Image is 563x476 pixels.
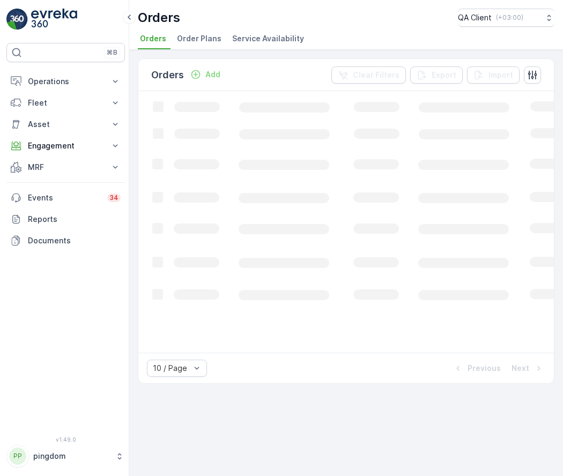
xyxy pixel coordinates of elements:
[33,451,110,462] p: pingdom
[451,362,502,375] button: Previous
[28,214,121,225] p: Reports
[6,92,125,114] button: Fleet
[107,48,117,57] p: ⌘B
[6,445,125,467] button: PPpingdom
[458,9,554,27] button: QA Client(+03:00)
[9,448,26,465] div: PP
[109,194,118,202] p: 34
[140,33,166,44] span: Orders
[512,363,529,374] p: Next
[6,135,125,157] button: Engagement
[28,76,103,87] p: Operations
[28,235,121,246] p: Documents
[177,33,221,44] span: Order Plans
[6,157,125,178] button: MRF
[432,70,456,80] p: Export
[28,140,103,151] p: Engagement
[6,187,125,209] a: Events34
[6,209,125,230] a: Reports
[353,70,399,80] p: Clear Filters
[28,119,103,130] p: Asset
[6,71,125,92] button: Operations
[28,98,103,108] p: Fleet
[31,9,77,30] img: logo_light-DOdMpM7g.png
[6,436,125,443] span: v 1.49.0
[496,13,523,22] p: ( +03:00 )
[331,66,406,84] button: Clear Filters
[488,70,513,80] p: Import
[468,363,501,374] p: Previous
[467,66,520,84] button: Import
[6,114,125,135] button: Asset
[138,9,180,26] p: Orders
[510,362,545,375] button: Next
[28,162,103,173] p: MRF
[410,66,463,84] button: Export
[205,69,220,80] p: Add
[151,68,184,83] p: Orders
[6,230,125,251] a: Documents
[28,192,101,203] p: Events
[458,12,492,23] p: QA Client
[232,33,304,44] span: Service Availability
[186,68,225,81] button: Add
[6,9,28,30] img: logo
